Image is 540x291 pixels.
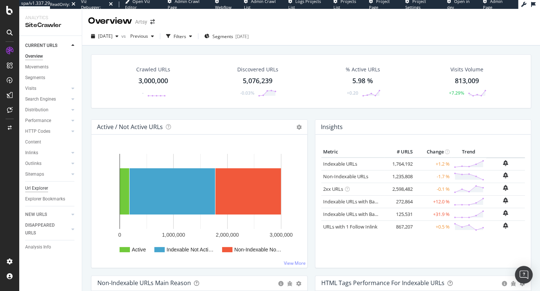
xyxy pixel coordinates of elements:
div: Filters [174,33,186,40]
a: Url Explorer [25,185,77,192]
a: Non-Indexable URLs [323,173,368,180]
div: Distribution [25,106,48,114]
div: +0.20 [347,90,358,96]
div: Url Explorer [25,185,48,192]
div: bell-plus [503,197,508,203]
a: NEW URLS [25,211,69,219]
td: 272,864 [385,195,414,208]
h4: Active / Not Active URLs [97,122,163,132]
div: Movements [25,63,48,71]
a: Explorer Bookmarks [25,195,77,203]
td: +12.0 % [414,195,451,208]
button: Filters [163,30,195,42]
text: 2,000,000 [216,232,239,238]
span: Webflow [215,4,232,10]
a: Performance [25,117,69,125]
svg: A chart. [97,146,299,262]
text: Active [132,247,146,253]
text: 1,000,000 [162,232,185,238]
div: bug [287,281,292,286]
text: 3,000,000 [269,232,292,238]
th: Change [414,146,451,158]
div: -0.03% [240,90,254,96]
a: HTTP Codes [25,128,69,135]
a: Distribution [25,106,69,114]
div: bell-plus [503,223,508,229]
div: circle-info [502,281,507,286]
div: [DATE] [235,33,249,40]
a: Indexable URLs with Bad H1 [323,198,385,205]
div: 813,009 [455,76,479,86]
div: Visits Volume [450,66,483,73]
td: +31.9 % [414,208,451,220]
div: bug [511,281,516,286]
td: -0.1 % [414,183,451,195]
a: Search Engines [25,95,69,103]
div: gear [296,281,301,286]
div: bell-plus [503,172,508,178]
button: Segments[DATE] [201,30,252,42]
span: vs [121,33,127,39]
div: SiteCrawler [25,21,76,30]
div: Crawled URLs [136,66,170,73]
div: ReadOnly: [50,1,70,7]
div: Visits [25,85,36,92]
span: Segments [212,33,233,40]
td: 867,207 [385,220,414,233]
a: Overview [25,53,77,60]
span: 2025 Sep. 4th [98,33,113,39]
div: - [142,90,144,96]
div: bell-plus [503,210,508,216]
div: CURRENT URLS [25,42,57,50]
div: Content [25,138,41,146]
button: [DATE] [88,30,121,42]
td: 2,598,482 [385,183,414,195]
a: Indexable URLs with Bad Description [323,211,404,217]
text: Non-Indexable No… [234,247,281,253]
td: 1,764,192 [385,158,414,170]
button: Previous [127,30,157,42]
div: bell-plus [503,185,508,191]
td: +1.2 % [414,158,451,170]
a: Visits [25,85,69,92]
div: NEW URLS [25,211,47,219]
td: +0.5 % [414,220,451,233]
a: DISAPPEARED URLS [25,221,69,237]
div: 5.98 % [352,76,373,86]
div: Discovered URLs [237,66,278,73]
div: Explorer Bookmarks [25,195,65,203]
i: Options [296,125,302,130]
td: 125,531 [385,208,414,220]
a: 2xx URLs [323,186,343,192]
div: 5,076,239 [243,76,272,86]
div: % Active URLs [346,66,380,73]
text: Indexable Not Acti… [167,247,214,253]
td: -1.7 % [414,170,451,183]
a: Movements [25,63,77,71]
div: arrow-right-arrow-left [150,19,155,24]
a: Content [25,138,77,146]
div: Inlinks [25,149,38,157]
th: Trend [451,146,486,158]
div: bell-plus [503,160,508,166]
text: 0 [118,232,121,238]
a: Sitemaps [25,170,69,178]
div: Overview [88,15,132,27]
div: 3,000,000 [138,76,168,86]
a: CURRENT URLS [25,42,69,50]
a: Outlinks [25,160,69,168]
th: Metric [321,146,385,158]
td: 1,235,808 [385,170,414,183]
div: Non-Indexable URLs Main Reason [97,279,191,287]
a: URLs with 1 Follow Inlink [323,223,378,230]
div: Analytics [25,15,76,21]
span: Previous [127,33,148,39]
div: HTTP Codes [25,128,50,135]
div: Outlinks [25,160,41,168]
div: Segments [25,74,45,82]
div: Sitemaps [25,170,44,178]
a: Segments [25,74,77,82]
div: circle-info [278,281,284,286]
div: Performance [25,117,51,125]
